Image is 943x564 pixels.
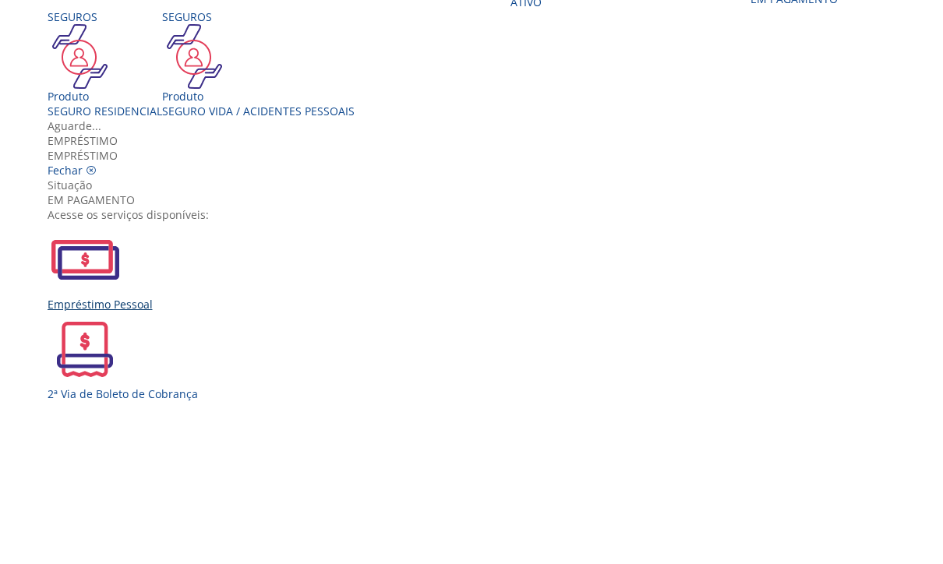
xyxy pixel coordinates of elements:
div: EM PAGAMENTO [48,192,908,207]
div: Aguarde... [48,118,908,133]
div: Empréstimo Pessoal [48,297,908,312]
span: EMPRÉSTIMO [48,148,118,163]
img: 2ViaCobranca.svg [48,312,122,386]
div: Seguro Vida / Acidentes Pessoais [162,104,355,118]
div: Empréstimo [48,133,908,148]
a: Seguros Produto SEGURO RESIDENCIAL [48,9,162,118]
a: Seguros Produto Seguro Vida / Acidentes Pessoais [162,9,355,118]
span: Fechar [48,163,83,178]
div: Produto [162,89,355,104]
div: Seguros [162,9,355,24]
img: ico_seguros.png [48,24,112,89]
div: Acesse os serviços disponíveis: [48,207,908,222]
img: ico_seguros.png [162,24,227,89]
div: 2ª Via de Boleto de Cobrança [48,386,908,401]
a: Empréstimo Pessoal [48,222,908,312]
img: EmprestimoPessoal.svg [48,222,122,297]
a: Fechar [48,163,97,178]
div: Situação [48,178,908,192]
div: Produto [48,89,162,104]
div: Seguros [48,9,162,24]
a: 2ª Via de Boleto de Cobrança [48,312,908,401]
div: SEGURO RESIDENCIAL [48,104,162,118]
